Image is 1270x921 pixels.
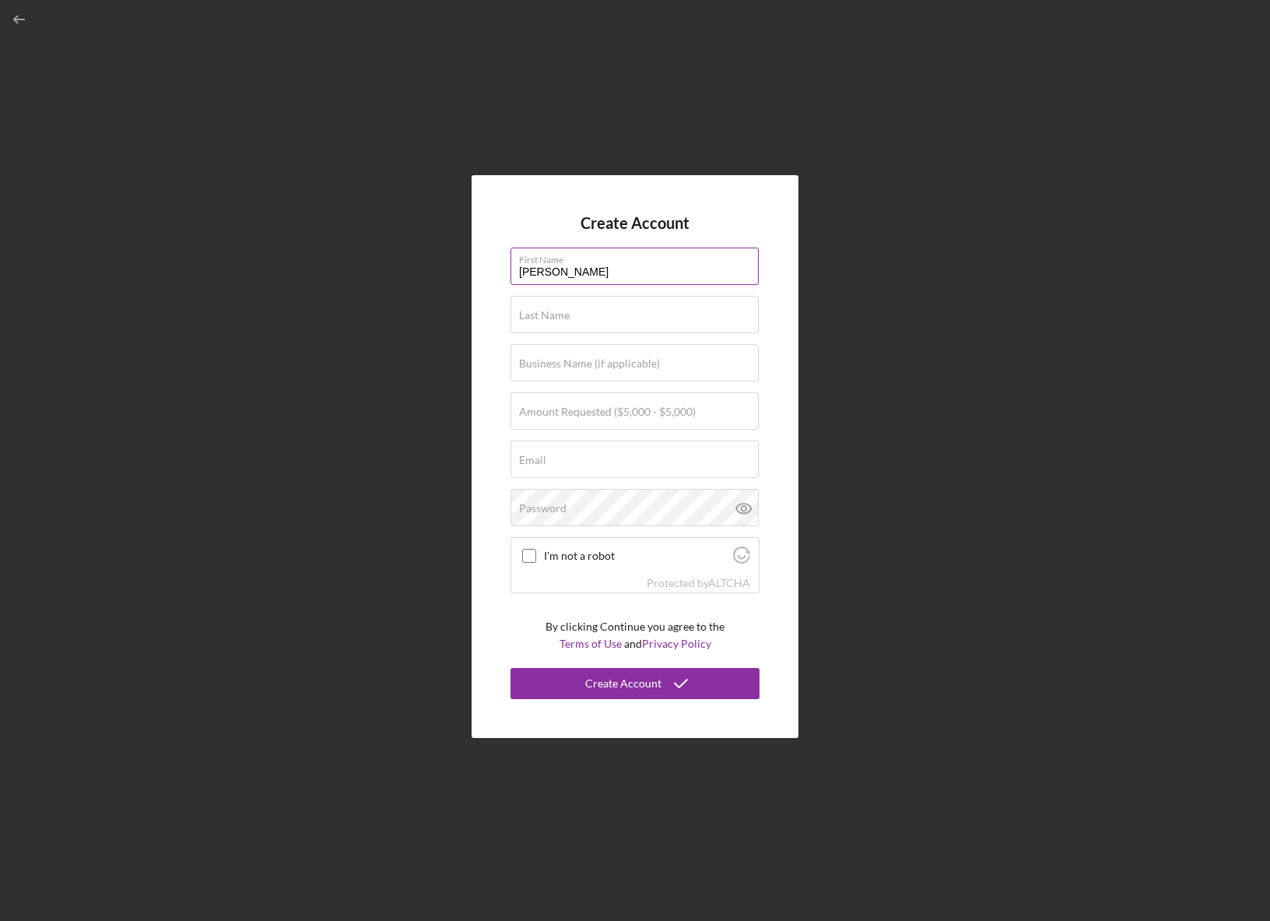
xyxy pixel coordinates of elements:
[519,357,660,370] label: Business Name (if applicable)
[647,577,750,589] div: Protected by
[733,553,750,566] a: Visit Altcha.org
[510,668,760,699] button: Create Account
[519,406,696,418] label: Amount Requested ($5,000 - $5,000)
[519,502,567,515] label: Password
[519,248,759,265] label: First Name
[546,618,724,653] p: By clicking Continue you agree to the and
[560,637,622,650] a: Terms of Use
[581,214,689,232] h4: Create Account
[519,454,546,466] label: Email
[544,550,728,562] label: I'm not a robot
[519,309,570,322] label: Last Name
[585,668,661,699] div: Create Account
[708,576,750,589] a: Visit Altcha.org
[642,637,711,650] a: Privacy Policy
